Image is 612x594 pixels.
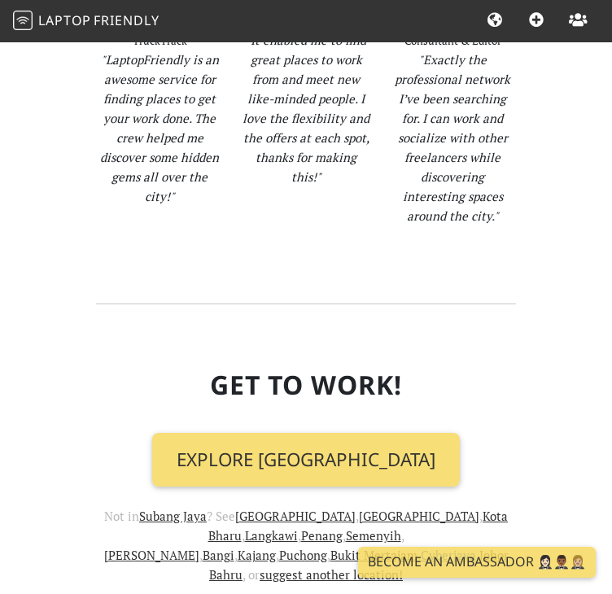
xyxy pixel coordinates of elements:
a: Explore [GEOGRAPHIC_DATA] [152,433,460,487]
span: Not in ? See , , , , , , , , , , , , , or [104,508,509,583]
img: LaptopFriendly [13,11,33,30]
h2: Get To Work! [96,369,516,400]
a: Semenyih [346,527,401,544]
a: [PERSON_NAME] [104,547,199,563]
a: LaptopFriendly LaptopFriendly [13,7,160,36]
a: Kajang [238,547,276,563]
a: Subang Jaya [139,508,207,524]
span: Laptop [38,11,91,29]
a: [GEOGRAPHIC_DATA] [235,508,356,524]
a: suggest another location! [260,566,403,583]
a: Puchong [279,547,327,563]
span: Friendly [94,11,159,29]
a: Langkawi [245,527,298,544]
a: Bukit Mertajam [330,547,417,563]
a: [GEOGRAPHIC_DATA] [359,508,479,524]
em: "LaptopFriendly is an awesome service for finding places to get your work done. The crew helped m... [100,51,219,204]
em: "Exactly the professional network I’ve been searching for. I can work and socialize with other fr... [395,51,510,224]
a: Become an Ambassador 🤵🏻‍♀️🤵🏾‍♂️🤵🏼‍♀️ [358,547,596,578]
a: Bangi [203,547,234,563]
a: Penang [301,527,343,544]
